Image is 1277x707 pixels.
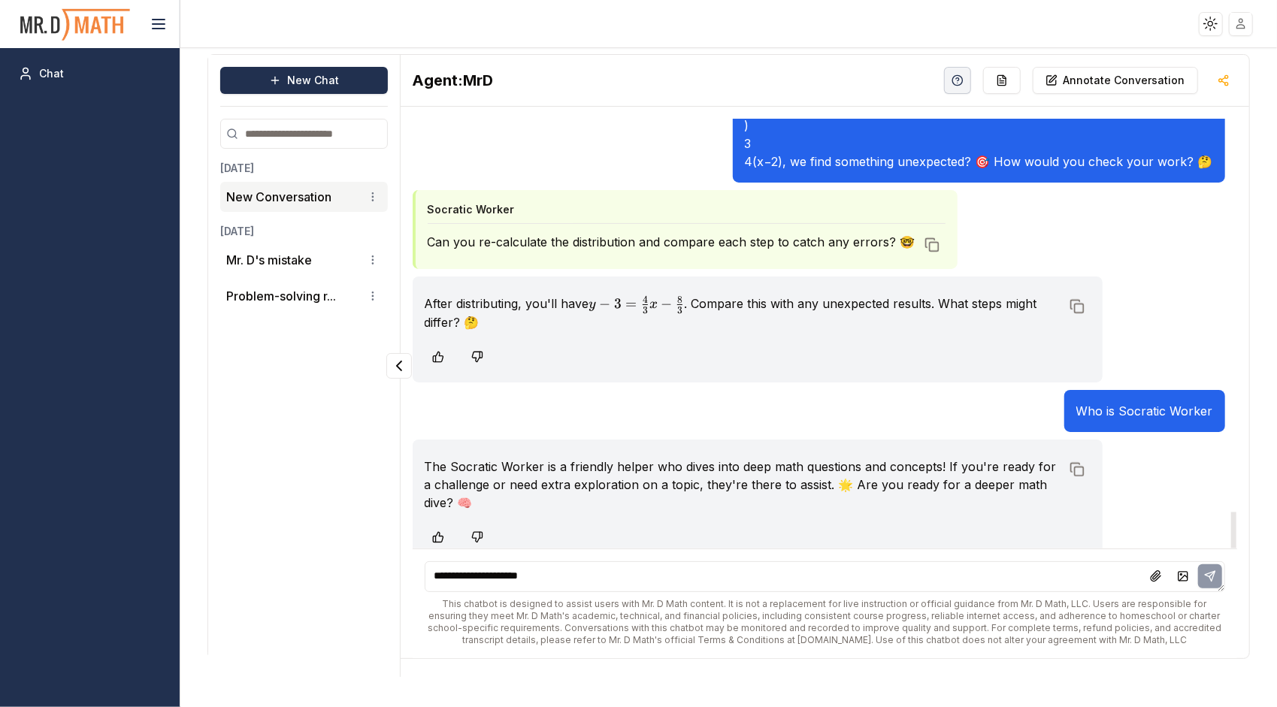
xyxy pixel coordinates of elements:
span: ​ [648,296,649,308]
span: 3 [643,304,648,316]
span: 4 [643,294,648,306]
p: New Conversation [226,188,331,206]
button: Conversation options [364,251,382,269]
button: Help Videos [944,67,971,94]
img: placeholder-user.jpg [1230,13,1252,35]
button: Problem-solving r... [226,287,336,305]
button: Collapse panel [386,353,412,379]
span: − [600,295,611,312]
p: Who is Socratic Worker [1076,402,1213,420]
h4: Socratic Worker [428,202,515,217]
span: Chat [39,66,64,81]
h2: MrD [413,70,494,91]
p: The Socratic Worker is a friendly helper who dives into deep math questions and concepts! If you'... [425,458,1061,512]
span: y [589,298,596,311]
div: This chatbot is designed to assist users with Mr. D Math content. It is not a replacement for liv... [425,598,1225,646]
p: Can you re-calculate the distribution and compare each step to catch any errors? 🤓 [428,233,915,251]
span: ​ [682,296,684,308]
span: x [649,298,658,311]
p: After distributing, you'll have . Compare this with any unexpected results. What steps might diff... [425,295,1061,331]
h3: [DATE] [220,161,387,176]
button: Re-Fill Questions [983,67,1021,94]
p: Annotate Conversation [1064,73,1185,88]
span: − [661,295,672,312]
span: 8 [677,294,682,306]
span: = [625,295,637,312]
button: Conversation options [364,287,382,305]
a: Chat [12,60,168,87]
h3: [DATE] [220,224,387,239]
img: PromptOwl [19,5,132,44]
span: 3 [677,304,682,316]
p: Mr. D's mistake [226,251,312,269]
button: New Chat [220,67,387,94]
span: 3 [614,295,622,312]
button: Conversation options [364,188,382,206]
button: Annotate Conversation [1033,67,1198,94]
